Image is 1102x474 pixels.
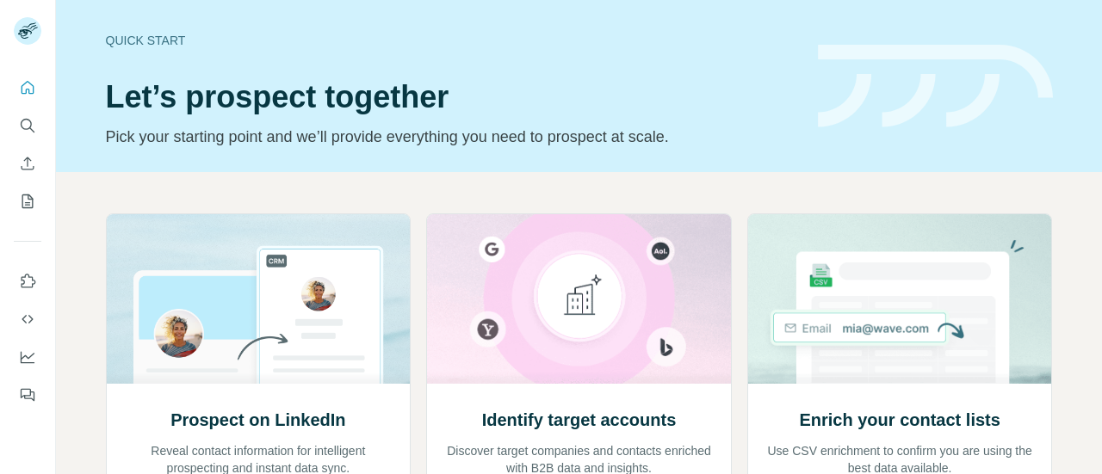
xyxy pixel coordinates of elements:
img: Prospect on LinkedIn [106,214,412,384]
button: Search [14,110,41,141]
button: Use Surfe API [14,304,41,335]
button: Quick start [14,72,41,103]
button: My lists [14,186,41,217]
img: Enrich your contact lists [747,214,1053,384]
div: Quick start [106,32,797,49]
img: banner [818,45,1053,128]
button: Use Surfe on LinkedIn [14,266,41,297]
h1: Let’s prospect together [106,80,797,114]
p: Pick your starting point and we’ll provide everything you need to prospect at scale. [106,125,797,149]
img: Identify target accounts [426,214,732,384]
h2: Identify target accounts [482,408,677,432]
button: Dashboard [14,342,41,372]
button: Enrich CSV [14,148,41,179]
h2: Enrich your contact lists [799,408,1000,432]
h2: Prospect on LinkedIn [170,408,345,432]
button: Feedback [14,379,41,410]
